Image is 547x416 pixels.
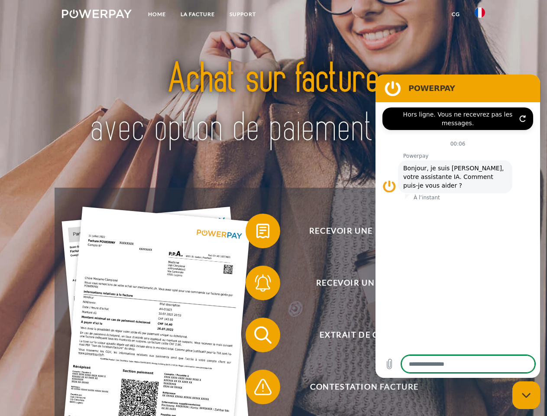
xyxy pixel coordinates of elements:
[246,266,471,300] button: Recevoir un rappel?
[173,6,222,22] a: LA FACTURE
[246,214,471,248] button: Recevoir une facture ?
[141,6,173,22] a: Home
[375,75,540,378] iframe: Fenêtre de messagerie
[246,370,471,404] button: Contestation Facture
[62,10,132,18] img: logo-powerpay-white.svg
[258,266,470,300] span: Recevoir un rappel?
[252,220,274,242] img: qb_bill.svg
[444,6,467,22] a: CG
[512,381,540,409] iframe: Bouton de lancement de la fenêtre de messagerie, conversation en cours
[252,324,274,346] img: qb_search.svg
[252,376,274,398] img: qb_warning.svg
[222,6,263,22] a: Support
[252,272,274,294] img: qb_bell.svg
[246,318,471,352] button: Extrait de compte
[258,318,470,352] span: Extrait de compte
[258,214,470,248] span: Recevoir une facture ?
[83,42,464,166] img: title-powerpay_fr.svg
[258,370,470,404] span: Contestation Facture
[475,7,485,18] img: fr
